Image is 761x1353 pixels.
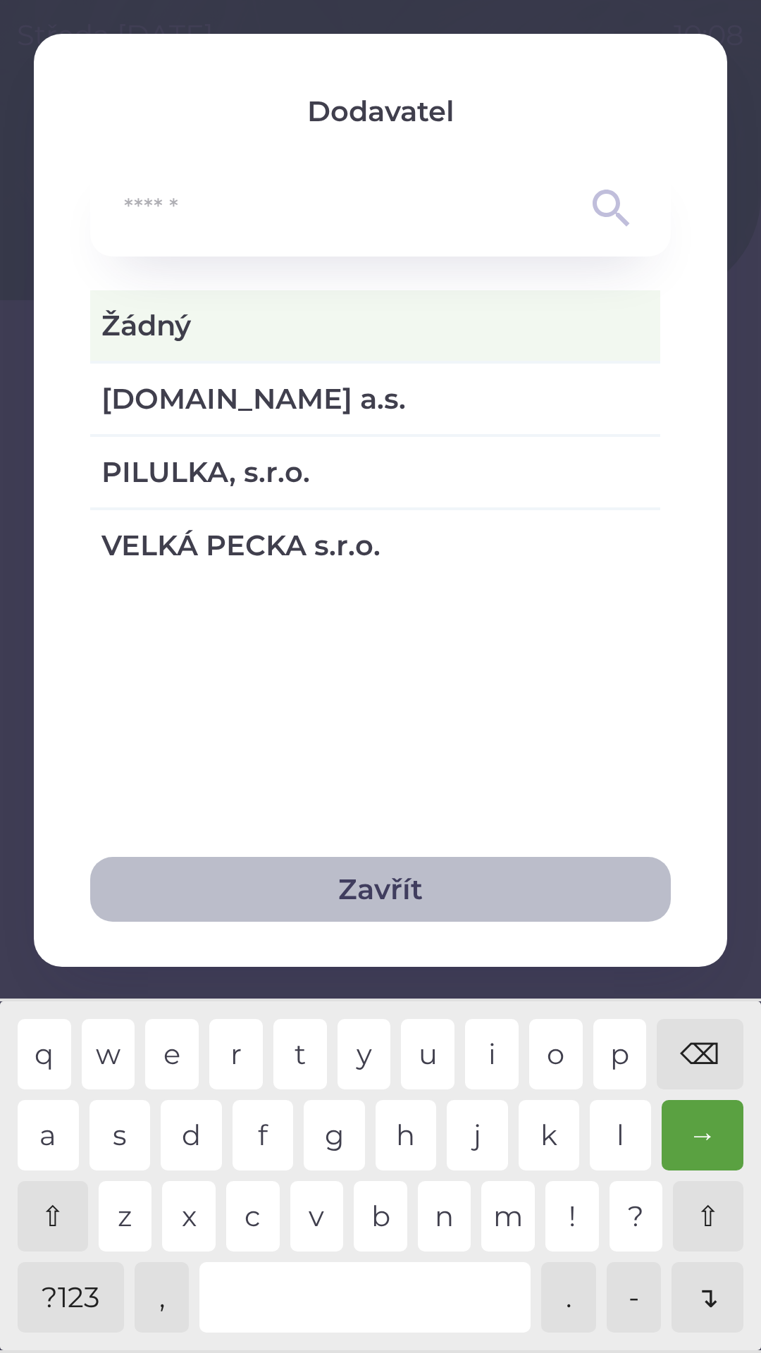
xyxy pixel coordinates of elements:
span: PILULKA, s.r.o. [101,451,649,493]
p: Dodavatel [90,90,671,132]
div: PILULKA, s.r.o. [90,437,660,507]
div: Žádný [90,290,660,361]
div: VELKÁ PECKA s.r.o. [90,510,660,581]
span: [DOMAIN_NAME] a.s. [101,378,649,420]
span: VELKÁ PECKA s.r.o. [101,524,649,567]
div: [DOMAIN_NAME] a.s. [90,364,660,434]
button: Zavřít [90,857,671,922]
span: Žádný [101,304,649,347]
